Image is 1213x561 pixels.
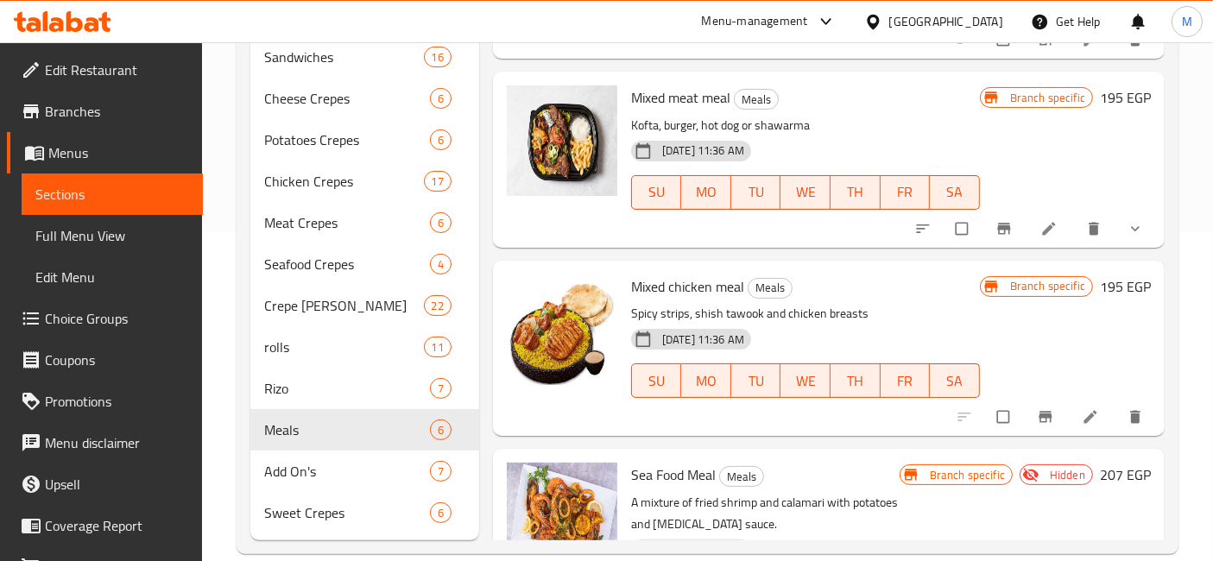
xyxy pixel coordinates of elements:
[45,432,189,453] span: Menu disclaimer
[22,256,203,298] a: Edit Menu
[639,180,674,205] span: SU
[837,369,874,394] span: TH
[431,422,451,438] span: 6
[738,180,774,205] span: TU
[655,142,751,159] span: [DATE] 11:36 AM
[1100,85,1151,110] h6: 195 EGP
[250,492,479,533] div: Sweet Crepes6
[264,502,430,523] span: Sweet Crepes
[1082,408,1102,425] a: Edit menu item
[250,451,479,492] div: Add On's7
[264,129,430,150] div: Potatoes Crepes
[431,256,451,273] span: 4
[264,254,430,274] span: Seafood Crepes
[250,285,479,326] div: Crepe [PERSON_NAME]22
[688,369,724,394] span: MO
[424,295,452,316] div: items
[881,175,931,210] button: FR
[1003,90,1092,106] span: Branch specific
[45,515,189,536] span: Coverage Report
[250,409,479,451] div: Meals6
[1075,210,1116,248] button: delete
[45,391,189,412] span: Promotions
[7,49,203,91] a: Edit Restaurant
[631,303,980,325] p: Spicy strips, shish tawook and chicken breasts
[425,298,451,314] span: 22
[639,369,674,394] span: SU
[7,381,203,422] a: Promotions
[631,115,980,136] p: Kofta, burger, hot dog or shawarma
[831,175,881,210] button: TH
[264,378,430,399] span: Rizo
[250,243,479,285] div: Seafood Crepes4
[431,381,451,397] span: 7
[264,212,430,233] div: Meat Crepes
[734,89,779,110] div: Meals
[1100,274,1151,299] h6: 195 EGP
[681,363,731,398] button: MO
[930,363,980,398] button: SA
[1182,12,1192,31] span: M
[7,463,203,505] a: Upsell
[250,78,479,119] div: Cheese Crepes6
[631,274,744,299] span: Mixed chicken meal
[431,91,451,107] span: 6
[430,502,452,523] div: items
[430,129,452,150] div: items
[22,173,203,215] a: Sections
[430,461,452,482] div: items
[45,60,189,80] span: Edit Restaurant
[35,184,189,205] span: Sections
[1116,398,1158,436] button: delete
[831,363,881,398] button: TH
[22,215,203,256] a: Full Menu View
[250,326,479,368] div: rolls11
[1027,398,1068,436] button: Branch-specific-item
[688,180,724,205] span: MO
[631,175,681,210] button: SU
[264,295,423,316] span: Crepe [PERSON_NAME]
[923,467,1012,483] span: Branch specific
[702,11,808,32] div: Menu-management
[264,88,430,109] span: Cheese Crepes
[45,474,189,495] span: Upsell
[425,339,451,356] span: 11
[738,369,774,394] span: TU
[731,175,781,210] button: TU
[631,363,681,398] button: SU
[250,119,479,161] div: Potatoes Crepes6
[888,180,924,205] span: FR
[507,85,617,196] img: Mixed meat meal
[787,369,824,394] span: WE
[748,278,793,299] div: Meals
[735,90,778,110] span: Meals
[430,88,452,109] div: items
[731,363,781,398] button: TU
[424,47,452,67] div: items
[424,171,452,192] div: items
[1116,210,1158,248] button: show more
[780,363,831,398] button: WE
[264,419,430,440] span: Meals
[431,463,451,480] span: 7
[1100,463,1151,487] h6: 207 EGP
[264,47,423,67] div: Sandwiches
[881,363,931,398] button: FR
[7,505,203,546] a: Coverage Report
[631,85,730,110] span: Mixed meat meal
[987,400,1023,433] span: Select to update
[7,91,203,132] a: Branches
[264,461,430,482] span: Add On's
[837,180,874,205] span: TH
[48,142,189,163] span: Menus
[250,202,479,243] div: Meat Crepes6
[1043,467,1092,483] span: Hidden
[681,175,731,210] button: MO
[35,267,189,287] span: Edit Menu
[930,175,980,210] button: SA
